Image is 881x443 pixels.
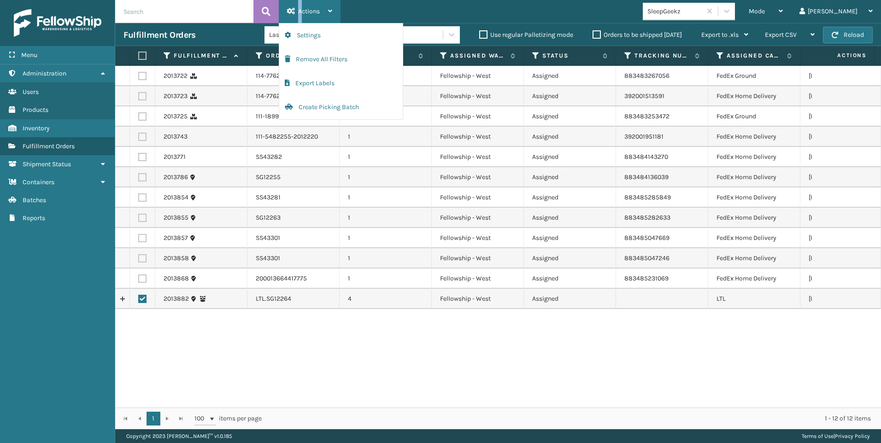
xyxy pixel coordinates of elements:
[524,268,616,289] td: Assigned
[624,254,670,262] a: 883485047246
[802,429,870,443] div: |
[708,106,800,127] td: FedEx Ground
[23,160,71,168] span: Shipment Status
[164,254,189,263] a: 2013858
[432,208,524,228] td: Fellowship - West
[432,147,524,167] td: Fellowship - West
[164,213,188,222] a: 2013855
[266,52,322,60] label: Order Number
[542,52,598,60] label: Status
[23,214,45,222] span: Reports
[247,228,340,248] td: SS43301
[524,106,616,127] td: Assigned
[524,289,616,309] td: Assigned
[340,147,432,167] td: 1
[524,86,616,106] td: Assigned
[708,127,800,147] td: FedEx Home Delivery
[524,127,616,147] td: Assigned
[524,167,616,187] td: Assigned
[147,412,160,426] a: 1
[340,228,432,248] td: 1
[279,95,403,119] button: Create Picking Batch
[14,9,101,37] img: logo
[835,433,870,439] a: Privacy Policy
[194,414,208,423] span: 100
[432,268,524,289] td: Fellowship - West
[708,167,800,187] td: FedEx Home Delivery
[624,193,671,201] a: 883485285849
[624,153,668,161] a: 883484143270
[164,173,188,182] a: 2013786
[708,147,800,167] td: FedEx Home Delivery
[126,429,232,443] p: Copyright 2023 [PERSON_NAME]™ v 1.0.185
[524,147,616,167] td: Assigned
[23,124,50,132] span: Inventory
[624,133,664,140] a: 392001951181
[279,47,403,71] button: Remove All Filters
[275,414,871,423] div: 1 - 12 of 12 items
[624,173,669,181] a: 883484136039
[247,106,340,127] td: 111-1899881-9157017
[279,23,403,47] button: Settings
[432,228,524,248] td: Fellowship - West
[708,208,800,228] td: FedEx Home Delivery
[247,187,340,208] td: SS43281
[450,52,506,60] label: Assigned Warehouse
[708,86,800,106] td: FedEx Home Delivery
[432,187,524,208] td: Fellowship - West
[340,187,432,208] td: 1
[164,274,189,283] a: 2013868
[749,7,765,15] span: Mode
[708,66,800,86] td: FedEx Ground
[479,31,573,39] label: Use regular Palletizing mode
[524,208,616,228] td: Assigned
[247,167,340,187] td: SG12255
[164,71,188,81] a: 2013722
[247,147,340,167] td: SS43282
[340,208,432,228] td: 1
[340,289,432,309] td: 4
[164,152,186,162] a: 2013771
[624,274,669,282] a: 883485231069
[624,214,670,221] a: 883485282633
[164,294,189,303] a: 2013882
[23,88,39,96] span: Users
[708,248,800,268] td: FedEx Home Delivery
[247,66,340,86] td: 114-7762031-3786647
[340,248,432,268] td: 1
[164,112,188,121] a: 2013725
[23,178,54,186] span: Containers
[624,92,664,100] a: 392001513591
[123,29,195,41] h3: Fulfillment Orders
[247,208,340,228] td: SG12263
[524,66,616,86] td: Assigned
[269,30,341,40] div: Last 90 Days
[247,268,340,289] td: 200013664417775
[340,167,432,187] td: 1
[432,167,524,187] td: Fellowship - West
[708,268,800,289] td: FedEx Home Delivery
[247,289,340,309] td: LTL.SG12264
[524,228,616,248] td: Assigned
[247,127,340,147] td: 111-5482255-2012220
[432,289,524,309] td: Fellowship - West
[432,248,524,268] td: Fellowship - West
[432,127,524,147] td: Fellowship - West
[174,52,229,60] label: Fulfillment Order Id
[164,193,188,202] a: 2013854
[23,196,46,204] span: Batches
[247,86,340,106] td: 114-7762031-3786647
[432,106,524,127] td: Fellowship - West
[23,70,66,77] span: Administration
[727,52,782,60] label: Assigned Carrier Service
[708,187,800,208] td: FedEx Home Delivery
[634,52,690,60] label: Tracking Number
[524,187,616,208] td: Assigned
[340,127,432,147] td: 1
[164,132,188,141] a: 2013743
[624,234,670,242] a: 883485047669
[708,228,800,248] td: FedEx Home Delivery
[298,7,320,15] span: Actions
[624,112,670,120] a: 883483253472
[823,27,873,43] button: Reload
